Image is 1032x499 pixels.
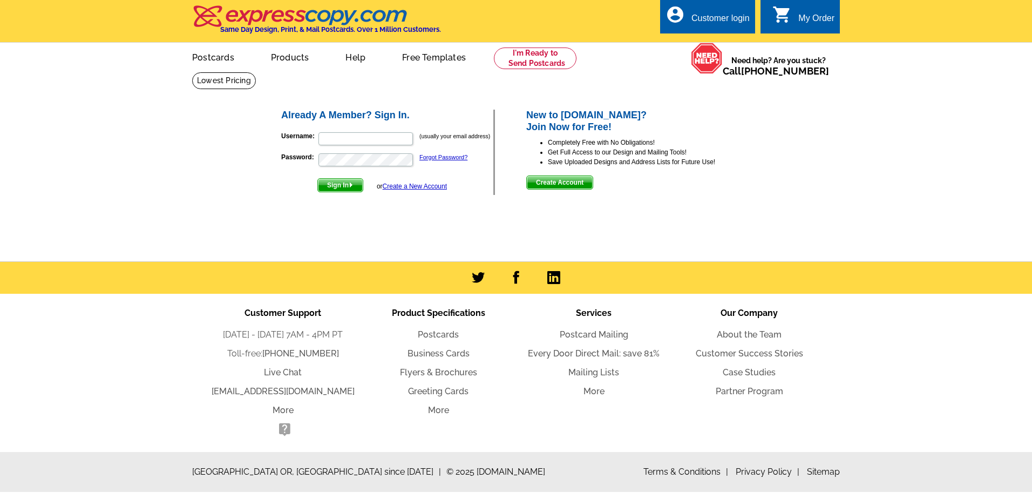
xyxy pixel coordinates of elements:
a: Partner Program [716,386,783,396]
div: or [377,181,447,191]
a: More [273,405,294,415]
a: shopping_cart My Order [772,12,834,25]
span: © 2025 [DOMAIN_NAME] [446,466,545,478]
a: [PHONE_NUMBER] [741,65,829,77]
a: Mailing Lists [568,367,619,377]
a: Postcard Mailing [560,329,628,340]
a: Products [254,44,327,69]
button: Sign In [317,178,363,192]
a: Greeting Cards [408,386,469,396]
a: Help [328,44,383,69]
h2: New to [DOMAIN_NAME]? Join Now for Free! [526,110,752,133]
a: More [428,405,449,415]
li: [DATE] - [DATE] 7AM - 4PM PT [205,328,361,341]
span: Need help? Are you stuck? [723,55,834,77]
span: Create Account [527,176,593,189]
span: Customer Support [245,308,321,318]
a: Terms & Conditions [643,467,728,477]
a: Postcards [175,44,252,69]
a: Free Templates [385,44,483,69]
a: About the Team [717,329,782,340]
a: Case Studies [723,367,776,377]
a: More [583,386,605,396]
a: Forgot Password? [419,154,467,160]
label: Password: [281,152,317,162]
small: (usually your email address) [419,133,490,139]
i: shopping_cart [772,5,792,24]
h4: Same Day Design, Print, & Mail Postcards. Over 1 Million Customers. [220,25,441,33]
a: Customer Success Stories [696,348,803,359]
span: Product Specifications [392,308,485,318]
span: [GEOGRAPHIC_DATA] OR, [GEOGRAPHIC_DATA] since [DATE] [192,466,441,478]
img: help [691,43,723,74]
a: [EMAIL_ADDRESS][DOMAIN_NAME] [212,386,355,396]
a: Postcards [418,329,459,340]
a: Flyers & Brochures [400,367,477,377]
span: Our Company [721,308,778,318]
h2: Already A Member? Sign In. [281,110,493,122]
li: Toll-free: [205,347,361,360]
a: Live Chat [264,367,302,377]
a: Sitemap [807,467,840,477]
button: Create Account [526,176,593,190]
a: Same Day Design, Print, & Mail Postcards. Over 1 Million Customers. [192,13,441,33]
li: Save Uploaded Designs and Address Lists for Future Use! [548,157,752,167]
a: Every Door Direct Mail: save 81% [528,348,660,359]
div: My Order [798,14,834,29]
div: Customer login [691,14,750,29]
span: Call [723,65,829,77]
a: account_circle Customer login [666,12,750,25]
a: Create a New Account [383,183,447,190]
li: Completely Free with No Obligations! [548,138,752,147]
label: Username: [281,131,317,141]
span: Sign In [318,179,363,192]
a: [PHONE_NUMBER] [262,348,339,359]
span: Services [576,308,612,318]
li: Get Full Access to our Design and Mailing Tools! [548,147,752,157]
img: button-next-arrow-white.png [349,183,354,187]
a: Business Cards [408,348,470,359]
a: Privacy Policy [736,467,799,477]
i: account_circle [666,5,685,24]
